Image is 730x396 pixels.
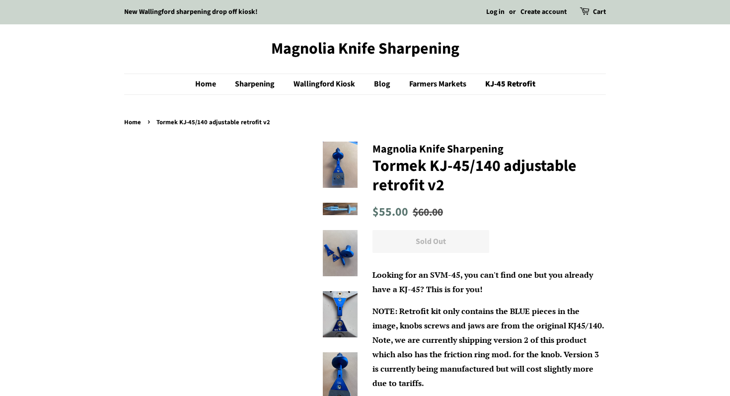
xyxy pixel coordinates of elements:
img: Tormek KJ-45/140 adjustable retrofit v2 [323,203,358,215]
span: › [147,115,152,128]
a: Create account [520,7,567,17]
nav: breadcrumbs [124,117,606,128]
img: Tormek KJ-45/140 adjustable retrofit v2 [323,291,358,337]
span: Looking for an SVM-45, you can't find one but you already have a KJ-45? This is for you! [372,269,593,295]
a: Sharpening [227,74,285,94]
img: Tormek KJ-45/140 adjustable retrofit v2 [323,230,358,276]
a: Home [124,118,144,127]
a: Blog [366,74,400,94]
a: Farmers Markets [402,74,476,94]
a: KJ-45 Retrofit [478,74,535,94]
span: Magnolia Knife Sharpening [372,141,504,157]
span: Sold Out [416,236,446,247]
img: Tormek KJ-45/140 adjustable retrofit v2 [323,142,358,188]
a: New Wallingford sharpening drop off kiosk! [124,7,258,17]
li: or [509,6,516,18]
span: $55.00 [372,204,408,221]
h1: Tormek KJ-45/140 adjustable retrofit v2 [372,157,606,195]
a: Wallingford Kiosk [286,74,365,94]
span: Tormek KJ-45/140 adjustable retrofit v2 [156,118,273,127]
button: Sold Out [372,230,489,253]
a: Log in [486,7,505,17]
a: Magnolia Knife Sharpening [124,39,606,58]
a: Cart [593,6,606,18]
s: $60.00 [413,205,443,220]
a: Home [195,74,226,94]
